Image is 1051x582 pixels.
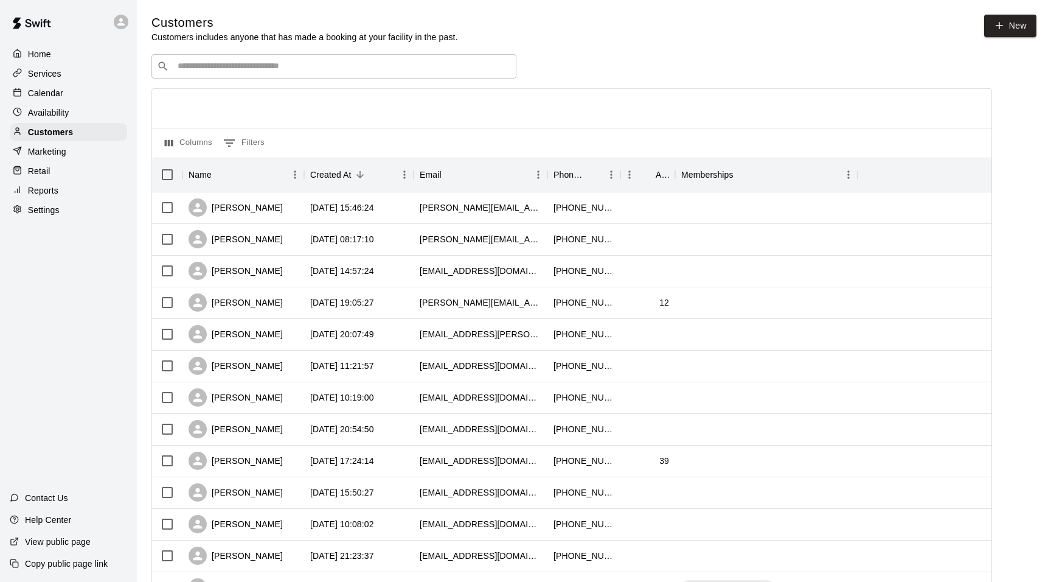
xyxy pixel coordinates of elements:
[310,265,374,277] div: 2025-08-24 14:57:24
[620,158,675,192] div: Age
[553,202,614,214] div: +18562063699
[839,166,858,184] button: Menu
[310,391,374,404] div: 2025-08-16 10:19:00
[656,158,669,192] div: Age
[310,328,374,340] div: 2025-08-17 20:07:49
[28,107,69,119] p: Availability
[310,455,374,467] div: 2025-08-13 17:24:14
[304,158,414,192] div: Created At
[10,84,127,102] a: Calendar
[420,550,541,562] div: bevinharmon@gmail.com
[25,558,108,570] p: Copy public page link
[162,133,215,153] button: Select columns
[286,166,304,184] button: Menu
[310,296,374,309] div: 2025-08-20 19:05:27
[420,158,442,192] div: Email
[352,166,369,183] button: Sort
[553,233,614,245] div: +17045195774
[25,492,68,504] p: Contact Us
[151,54,516,79] div: Search customers by name or email
[189,420,283,438] div: [PERSON_NAME]
[10,103,127,122] div: Availability
[310,360,374,372] div: 2025-08-16 11:21:57
[553,158,585,192] div: Phone Number
[734,166,751,183] button: Sort
[28,87,63,99] p: Calendar
[28,165,50,177] p: Retail
[10,45,127,63] div: Home
[10,181,127,200] a: Reports
[420,518,541,530] div: nicholsco08@yahoo.com
[189,483,283,502] div: [PERSON_NAME]
[10,162,127,180] a: Retail
[414,158,547,192] div: Email
[28,48,51,60] p: Home
[553,550,614,562] div: +18434250138
[395,166,414,184] button: Menu
[189,357,283,375] div: [PERSON_NAME]
[681,158,734,192] div: Memberships
[10,65,127,83] a: Services
[420,265,541,277] div: tarajmcz@gmail.com
[220,133,268,153] button: Show filters
[310,550,374,562] div: 2025-08-03 21:23:37
[151,15,458,31] h5: Customers
[189,515,283,533] div: [PERSON_NAME]
[442,166,459,183] button: Sort
[602,166,620,184] button: Menu
[659,455,669,467] div: 39
[310,518,374,530] div: 2025-08-04 10:08:02
[420,328,541,340] div: coop.randy@yahoo.com
[28,184,58,197] p: Reports
[420,423,541,435] div: wyattlloyd6@gmail.com
[182,158,304,192] div: Name
[420,233,541,245] div: erica.morales1@gmail.com
[10,201,127,219] a: Settings
[10,123,127,141] a: Customers
[553,360,614,372] div: +18432403117
[585,166,602,183] button: Sort
[189,262,283,280] div: [PERSON_NAME]
[310,233,374,245] div: 2025-08-26 08:17:10
[553,423,614,435] div: +18434479311
[310,158,352,192] div: Created At
[189,293,283,312] div: [PERSON_NAME]
[25,536,91,548] p: View public page
[620,166,639,184] button: Menu
[529,166,547,184] button: Menu
[310,423,374,435] div: 2025-08-14 20:54:50
[151,31,458,43] p: Customers includes anyone that has made a booking at your facility in the past.
[310,486,374,499] div: 2025-08-05 15:50:27
[420,391,541,404] div: tankd7682@gmail.com
[28,204,60,216] p: Settings
[189,388,283,407] div: [PERSON_NAME]
[212,166,229,183] button: Sort
[420,455,541,467] div: samuelcasey14@gmail.com
[189,452,283,470] div: [PERSON_NAME]
[28,68,61,80] p: Services
[553,486,614,499] div: +18436856432
[28,126,73,138] p: Customers
[639,166,656,183] button: Sort
[420,296,541,309] div: balaguer.joaquin@yahoo.com
[553,265,614,277] div: +18436853003
[553,455,614,467] div: +18436554449
[553,296,614,309] div: +14079298431
[189,547,283,565] div: [PERSON_NAME]
[420,202,541,214] div: amanda.melograno@gmail.com
[420,486,541,499] div: charliegreene843@gmail.com
[984,15,1036,37] a: New
[420,360,541,372] div: storeitallmi@yahoo.com
[189,158,212,192] div: Name
[189,325,283,343] div: [PERSON_NAME]
[10,142,127,161] div: Marketing
[553,328,614,340] div: +18433256888
[189,198,283,217] div: [PERSON_NAME]
[553,518,614,530] div: +13043774747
